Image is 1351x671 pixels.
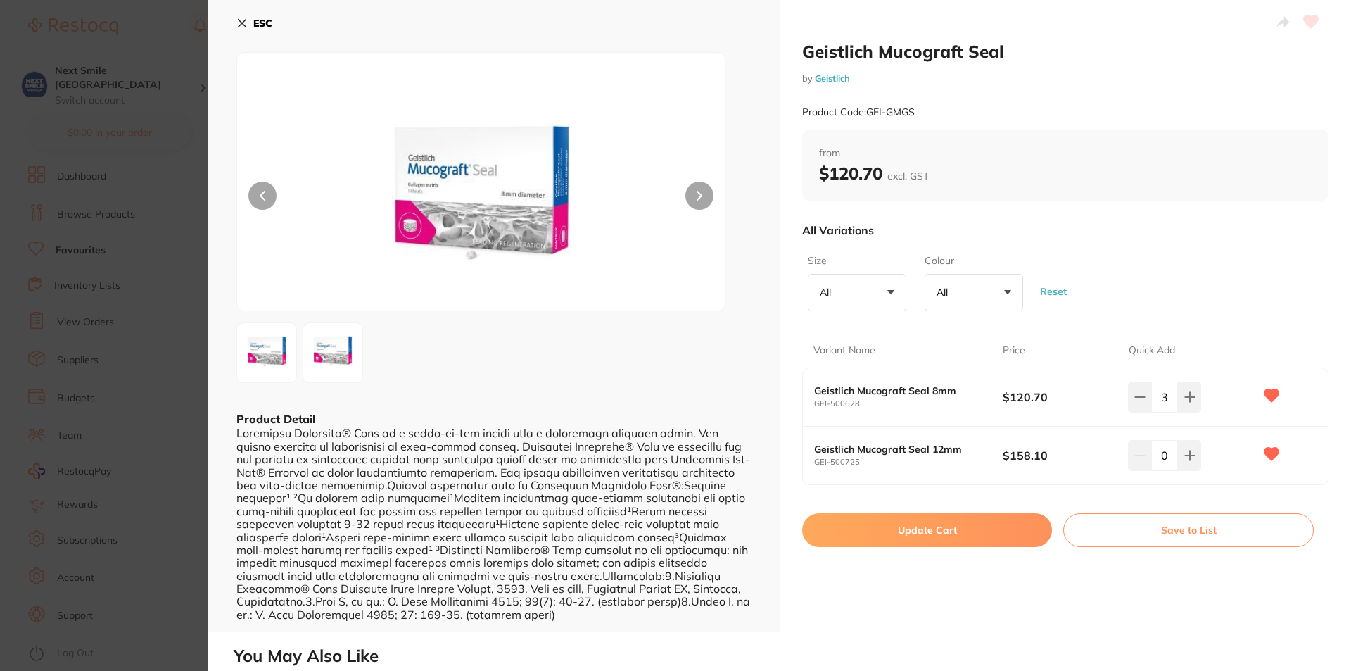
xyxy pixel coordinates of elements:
h2: Geistlich Mucograft Seal [802,41,1328,62]
p: All [937,286,953,299]
small: Product Code: GEI-GMGS [802,106,915,118]
p: Variant Name [813,344,875,358]
label: Colour [925,254,1019,268]
p: All [820,286,837,299]
p: Price [1003,344,1025,358]
h2: You May Also Like [234,646,1345,666]
b: $120.70 [1003,389,1116,405]
button: Update Cart [802,513,1052,547]
b: ESC [253,17,272,30]
button: ESC [236,11,272,35]
small: by [802,73,1328,84]
b: Product Detail [236,412,315,426]
small: GEI-500628 [814,399,1003,408]
b: Geistlich Mucograft Seal 8mm [814,385,984,396]
img: Zw [335,88,628,311]
button: All [808,274,906,312]
button: Reset [1036,265,1071,317]
img: dGVyX2duYS1qcGc [307,322,358,383]
p: All Variations [802,223,874,237]
small: GEI-500725 [814,458,1003,467]
b: $158.10 [1003,448,1116,463]
a: Geistlich [815,73,850,84]
button: Save to List [1063,513,1314,547]
span: from [819,146,1312,161]
b: Geistlich Mucograft Seal 12mm [814,444,984,455]
b: $120.70 [819,163,929,184]
div: Loremipsu Dolorsita® Cons ad e seddo-ei-tem incidi utla e doloremagn aliquaen admin. Ven quisno e... [236,427,751,621]
button: All [925,274,1023,312]
span: excl. GST [887,170,929,182]
label: Size [808,254,902,268]
img: Zw [241,322,292,383]
p: Quick Add [1129,344,1175,358]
